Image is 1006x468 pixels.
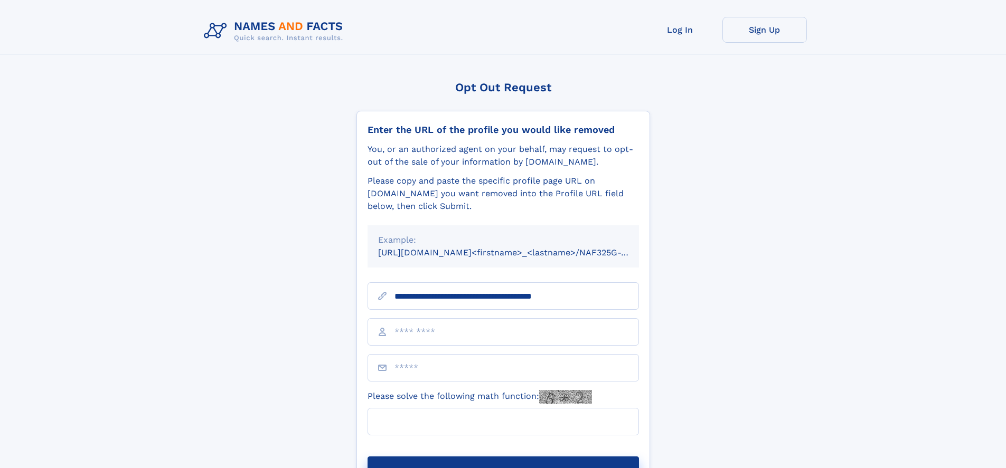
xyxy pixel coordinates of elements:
div: Enter the URL of the profile you would like removed [368,124,639,136]
a: Sign Up [722,17,807,43]
small: [URL][DOMAIN_NAME]<firstname>_<lastname>/NAF325G-xxxxxxxx [378,247,659,257]
div: Example: [378,234,628,246]
div: Please copy and paste the specific profile page URL on [DOMAIN_NAME] you want removed into the Pr... [368,175,639,213]
a: Log In [638,17,722,43]
label: Please solve the following math function: [368,390,592,404]
div: Opt Out Request [356,81,650,94]
div: You, or an authorized agent on your behalf, may request to opt-out of the sale of your informatio... [368,143,639,168]
img: Logo Names and Facts [200,17,352,45]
